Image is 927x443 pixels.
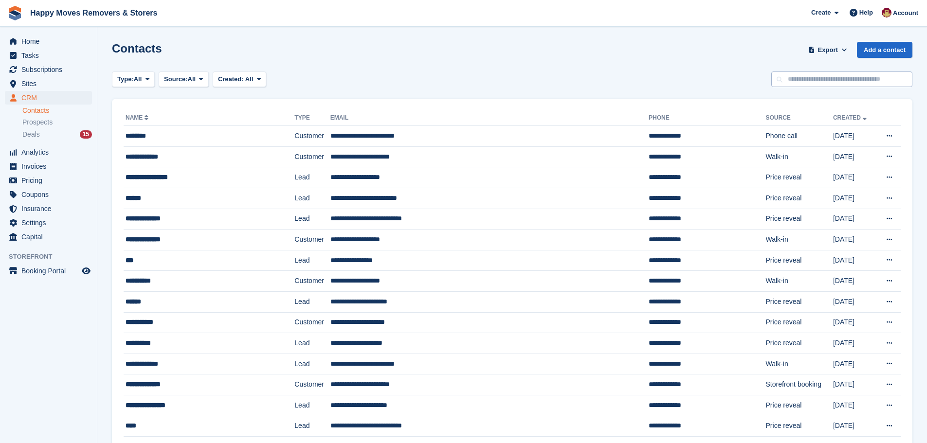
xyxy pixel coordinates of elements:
img: Steven Fry [882,8,891,18]
button: Type: All [112,71,155,88]
td: [DATE] [833,374,876,395]
td: Customer [294,374,330,395]
td: Lead [294,209,330,230]
td: [DATE] [833,209,876,230]
td: [DATE] [833,416,876,437]
span: Capital [21,230,80,244]
td: Walk-in [766,230,833,250]
a: menu [5,264,92,278]
span: Source: [164,74,187,84]
span: Prospects [22,118,53,127]
span: Coupons [21,188,80,201]
td: [DATE] [833,146,876,167]
td: Lead [294,188,330,209]
th: Source [766,110,833,126]
span: All [134,74,142,84]
td: Price reveal [766,209,833,230]
a: Created [833,114,869,121]
span: Settings [21,216,80,230]
span: Booking Portal [21,264,80,278]
a: menu [5,49,92,62]
td: Lead [294,416,330,437]
button: Source: All [159,71,209,88]
a: menu [5,77,92,90]
a: Contacts [22,106,92,115]
h1: Contacts [112,42,162,55]
td: [DATE] [833,188,876,209]
a: menu [5,174,92,187]
a: Deals 15 [22,129,92,140]
td: [DATE] [833,126,876,147]
a: menu [5,63,92,76]
button: Created: All [213,71,266,88]
span: All [188,74,196,84]
td: Lead [294,395,330,416]
td: [DATE] [833,312,876,333]
span: Home [21,35,80,48]
td: Customer [294,312,330,333]
a: menu [5,230,92,244]
a: Name [126,114,150,121]
td: Price reveal [766,167,833,188]
span: Help [859,8,873,18]
td: Lead [294,354,330,374]
td: Lead [294,333,330,354]
a: menu [5,91,92,105]
th: Phone [649,110,765,126]
td: Walk-in [766,271,833,292]
td: [DATE] [833,250,876,271]
td: Price reveal [766,188,833,209]
td: Walk-in [766,354,833,374]
td: Price reveal [766,291,833,312]
td: Price reveal [766,312,833,333]
a: Happy Moves Removers & Storers [26,5,161,21]
td: Customer [294,230,330,250]
td: [DATE] [833,291,876,312]
span: Storefront [9,252,97,262]
td: Customer [294,146,330,167]
td: Lead [294,250,330,271]
span: Analytics [21,145,80,159]
a: Preview store [80,265,92,277]
span: Create [811,8,831,18]
th: Type [294,110,330,126]
a: menu [5,188,92,201]
td: Price reveal [766,250,833,271]
td: Walk-in [766,146,833,167]
td: Phone call [766,126,833,147]
td: Storefront booking [766,374,833,395]
img: stora-icon-8386f47178a22dfd0bd8f6a31ec36ba5ce8667c1dd55bd0f319d3a0aa187defe.svg [8,6,22,20]
th: Email [330,110,649,126]
a: Prospects [22,117,92,127]
span: Export [818,45,838,55]
span: Type: [117,74,134,84]
span: Sites [21,77,80,90]
td: [DATE] [833,167,876,188]
td: [DATE] [833,230,876,250]
span: CRM [21,91,80,105]
td: Customer [294,271,330,292]
a: menu [5,35,92,48]
td: Price reveal [766,416,833,437]
td: [DATE] [833,271,876,292]
button: Export [806,42,849,58]
td: [DATE] [833,395,876,416]
td: Lead [294,167,330,188]
td: [DATE] [833,354,876,374]
a: menu [5,216,92,230]
td: Price reveal [766,395,833,416]
span: Pricing [21,174,80,187]
td: [DATE] [833,333,876,354]
span: Deals [22,130,40,139]
td: Customer [294,126,330,147]
span: Subscriptions [21,63,80,76]
span: Invoices [21,159,80,173]
span: Tasks [21,49,80,62]
span: Account [893,8,918,18]
a: menu [5,159,92,173]
span: Insurance [21,202,80,215]
td: Price reveal [766,333,833,354]
a: menu [5,145,92,159]
a: menu [5,202,92,215]
a: Add a contact [857,42,912,58]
